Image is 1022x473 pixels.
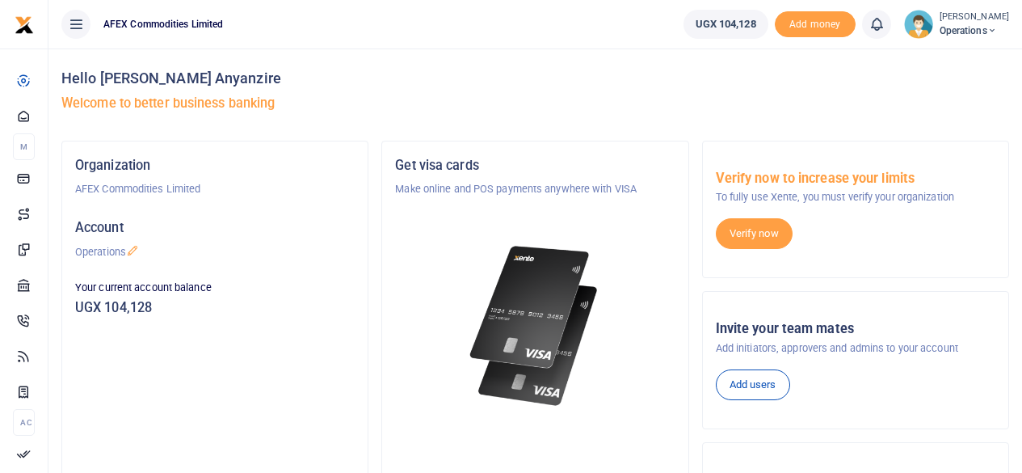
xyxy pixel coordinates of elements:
[677,10,775,39] li: Wallet ballance
[15,18,34,30] a: logo-small logo-large logo-large
[13,409,35,436] li: Ac
[775,17,856,29] a: Add money
[775,11,856,38] span: Add money
[75,181,355,197] p: AFEX Commodities Limited
[904,10,1009,39] a: profile-user [PERSON_NAME] Operations
[716,370,790,400] a: Add users
[683,10,768,39] a: UGX 104,128
[716,321,995,337] h5: Invite your team mates
[716,171,995,187] h5: Verify now to increase your limits
[75,244,355,260] p: Operations
[775,11,856,38] li: Toup your wallet
[13,133,35,160] li: M
[716,340,995,357] p: Add initiators, approvers and admins to your account
[904,10,933,39] img: profile-user
[395,158,675,174] h5: Get visa cards
[75,280,355,296] p: Your current account balance
[465,236,605,416] img: xente-_physical_cards.png
[940,11,1009,24] small: [PERSON_NAME]
[716,218,793,249] a: Verify now
[75,300,355,316] h5: UGX 104,128
[97,17,229,32] span: AFEX Commodities Limited
[15,15,34,35] img: logo-small
[696,16,756,32] span: UGX 104,128
[395,181,675,197] p: Make online and POS payments anywhere with VISA
[75,220,355,236] h5: Account
[61,70,1009,87] h4: Hello [PERSON_NAME] Anyanzire
[940,23,1009,38] span: Operations
[75,158,355,174] h5: Organization
[716,189,995,205] p: To fully use Xente, you must verify your organization
[61,95,1009,112] h5: Welcome to better business banking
